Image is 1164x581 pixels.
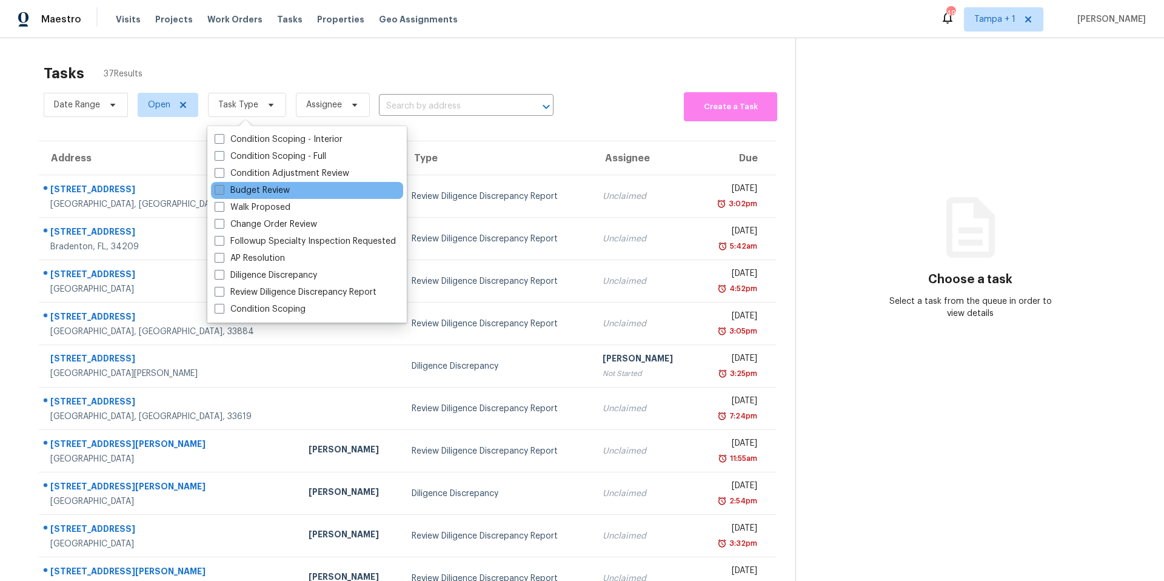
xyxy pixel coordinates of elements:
[603,530,687,542] div: Unclaimed
[603,318,687,330] div: Unclaimed
[50,411,289,423] div: [GEOGRAPHIC_DATA], [GEOGRAPHIC_DATA], 33619
[727,325,757,337] div: 3:05pm
[44,67,84,79] h2: Tasks
[309,443,393,458] div: [PERSON_NAME]
[706,437,757,452] div: [DATE]
[718,452,727,465] img: Overdue Alarm Icon
[593,141,697,175] th: Assignee
[717,283,727,295] img: Overdue Alarm Icon
[717,495,727,507] img: Overdue Alarm Icon
[928,274,1012,286] h3: Choose a task
[50,480,289,495] div: [STREET_ADDRESS][PERSON_NAME]
[706,395,757,410] div: [DATE]
[718,240,727,252] img: Overdue Alarm Icon
[215,303,306,315] label: Condition Scoping
[603,352,687,368] div: [PERSON_NAME]
[974,13,1015,25] span: Tampa + 1
[718,368,727,380] img: Overdue Alarm Icon
[706,565,757,580] div: [DATE]
[706,310,757,325] div: [DATE]
[412,360,583,372] div: Diligence Discrepancy
[50,368,289,380] div: [GEOGRAPHIC_DATA][PERSON_NAME]
[706,183,757,198] div: [DATE]
[603,445,687,457] div: Unclaimed
[148,99,170,111] span: Open
[412,275,583,287] div: Review Diligence Discrepancy Report
[54,99,100,111] span: Date Range
[727,368,757,380] div: 3:25pm
[412,190,583,203] div: Review Diligence Discrepancy Report
[50,565,289,580] div: [STREET_ADDRESS][PERSON_NAME]
[41,13,81,25] span: Maestro
[50,241,289,253] div: Bradenton, FL, 34209
[215,269,317,281] label: Diligence Discrepancy
[603,190,687,203] div: Unclaimed
[538,98,555,115] button: Open
[603,403,687,415] div: Unclaimed
[50,311,289,326] div: [STREET_ADDRESS]
[697,141,776,175] th: Due
[50,523,289,538] div: [STREET_ADDRESS]
[50,453,289,465] div: [GEOGRAPHIC_DATA]
[50,183,289,198] div: [STREET_ADDRESS]
[706,225,757,240] div: [DATE]
[50,198,289,210] div: [GEOGRAPHIC_DATA], [GEOGRAPHIC_DATA], 33619
[684,92,777,121] button: Create a Task
[412,530,583,542] div: Review Diligence Discrepancy Report
[39,141,299,175] th: Address
[412,445,583,457] div: Review Diligence Discrepancy Report
[277,15,303,24] span: Tasks
[50,352,289,368] div: [STREET_ADDRESS]
[717,410,727,422] img: Overdue Alarm Icon
[402,141,593,175] th: Type
[215,252,285,264] label: AP Resolution
[412,233,583,245] div: Review Diligence Discrepancy Report
[603,275,687,287] div: Unclaimed
[215,286,376,298] label: Review Diligence Discrepancy Report
[50,495,289,508] div: [GEOGRAPHIC_DATA]
[309,486,393,501] div: [PERSON_NAME]
[726,198,757,210] div: 3:02pm
[317,13,364,25] span: Properties
[379,97,520,116] input: Search by address
[727,410,757,422] div: 7:24pm
[727,537,757,549] div: 3:32pm
[50,326,289,338] div: [GEOGRAPHIC_DATA], [GEOGRAPHIC_DATA], 33884
[155,13,193,25] span: Projects
[379,13,458,25] span: Geo Assignments
[116,13,141,25] span: Visits
[50,283,289,295] div: [GEOGRAPHIC_DATA]
[215,167,349,180] label: Condition Adjustment Review
[207,13,263,25] span: Work Orders
[706,267,757,283] div: [DATE]
[706,480,757,495] div: [DATE]
[309,528,393,543] div: [PERSON_NAME]
[50,538,289,550] div: [GEOGRAPHIC_DATA]
[306,99,342,111] span: Assignee
[690,100,771,114] span: Create a Task
[50,438,289,453] div: [STREET_ADDRESS][PERSON_NAME]
[727,452,757,465] div: 11:55am
[412,488,583,500] div: Diligence Discrepancy
[717,325,727,337] img: Overdue Alarm Icon
[104,68,142,80] span: 37 Results
[603,488,687,500] div: Unclaimed
[1072,13,1146,25] span: [PERSON_NAME]
[50,395,289,411] div: [STREET_ADDRESS]
[412,403,583,415] div: Review Diligence Discrepancy Report
[50,226,289,241] div: [STREET_ADDRESS]
[603,233,687,245] div: Unclaimed
[727,495,757,507] div: 2:54pm
[603,368,687,380] div: Not Started
[727,240,757,252] div: 5:42am
[717,198,726,210] img: Overdue Alarm Icon
[215,184,290,196] label: Budget Review
[215,133,343,146] label: Condition Scoping - Interior
[215,150,326,163] label: Condition Scoping - Full
[946,7,955,19] div: 49
[50,268,289,283] div: [STREET_ADDRESS]
[883,295,1058,320] div: Select a task from the queue in order to view details
[215,201,290,213] label: Walk Proposed
[706,352,757,368] div: [DATE]
[218,99,258,111] span: Task Type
